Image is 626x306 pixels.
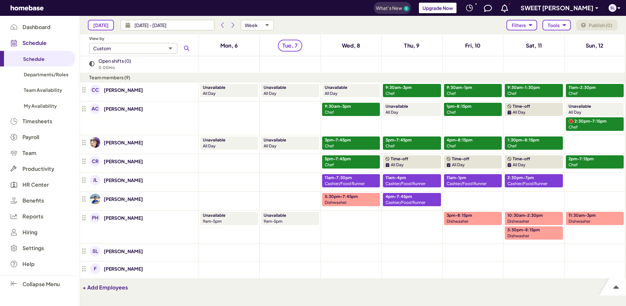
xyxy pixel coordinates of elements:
p: all day [264,143,313,149]
p: Dishwasher [447,218,468,224]
p: Chef [325,143,334,149]
p: 11am-2:30pm [569,85,596,91]
p: Dishwasher [569,218,590,224]
span: Benefits [22,198,44,204]
a: [PERSON_NAME] [104,247,143,255]
p: Chef [447,143,456,149]
p: Dishwasher [507,233,529,239]
p: Chef [447,109,456,115]
a: Fri, 10 [461,40,484,51]
a: [PERSON_NAME] [104,214,143,222]
a: avatar [89,155,101,167]
p: all day [513,109,526,115]
a: Sun, 12 [582,40,608,51]
p: 9am-5pm [203,218,253,224]
span: Departments/Roles [24,71,68,77]
p: Chef [507,143,517,149]
p: Team members (9) [89,73,198,81]
p: Chef [569,91,578,96]
p: all day [391,162,404,168]
a: avatar [89,103,101,115]
span: Payroll [22,134,39,140]
p: 11am-1pm [447,175,466,181]
p: 2:30pm-7pm [507,175,534,181]
a: avatar [89,212,101,224]
p: all day [203,143,253,149]
a: avatar [89,84,101,96]
a: [PERSON_NAME] [104,176,143,184]
a: [PERSON_NAME] [104,195,143,203]
span: Schedule [22,40,47,46]
p: [PERSON_NAME] [104,265,143,273]
a: avatar [89,174,101,186]
button: Search [181,43,192,54]
p: 11:30am-3pm [569,212,596,218]
p: 3pm-7:45pm [386,137,412,143]
img: avatar [90,212,100,223]
p: Unavailable [264,85,286,91]
a: [PERSON_NAME] [104,157,143,165]
p: Dishwasher [325,200,347,206]
img: avatar [90,194,100,204]
img: avatar [608,4,616,12]
p: Unavailable [264,212,286,218]
span: Settings [22,245,44,251]
p: Time-off [513,156,530,162]
span: What's New [376,5,402,11]
p: 0.00 Hrs [98,65,131,71]
p: Open shifts (0) [98,57,131,65]
p: Chef [447,91,456,96]
span: Productivity [22,166,54,172]
span: Schedule [23,56,45,62]
p: all day [513,162,526,168]
a: [PERSON_NAME] [104,105,143,113]
p: 9:30am-1pm [447,85,472,91]
h4: Tue, 7 [282,42,298,50]
button: Next period [228,20,238,30]
div: Custom [93,46,111,51]
span: My Availability [24,103,57,109]
h4: Fri, 10 [465,42,480,50]
p: Time-off [391,156,408,162]
p: 10:30am-2:30pm [507,212,543,218]
a: Sat, 11 [522,40,546,51]
img: svg+xml;base64,PHN2ZyB4bWxucz0iaHR0cDovL3d3dy53My5vcmcvMjAwMC9zdmciIHdpZHRoPSIxNCIgaGVpZ2h0PSIxNC... [569,119,573,124]
span: Filters [512,22,526,28]
span: Collapse Menu [22,281,60,287]
a: [PERSON_NAME] [104,138,143,146]
span: Team Availability [24,87,62,93]
p: Time-off [452,156,469,162]
p: Cashier/Food Runner [507,181,547,187]
p: [PERSON_NAME] [104,86,143,94]
img: avatar [90,263,100,274]
p: Cashier/Food Runner [447,181,487,187]
a: 5 [404,6,409,11]
span: Dashboard [22,24,51,30]
span: Timesheets [22,118,52,124]
p: 9:30am-1:30pm [507,85,540,91]
p: Chef [507,91,517,96]
button: Previous period [217,20,228,30]
span: [DATE] [93,22,109,28]
button: Tools [542,20,571,30]
a: avatar [89,193,101,205]
p: 9:30am-3pm [325,103,351,109]
button: Upgrade Now [419,3,457,13]
p: 11am-7:30pm [325,175,352,181]
p: 1pm-8:15pm [447,103,471,109]
span: Team [22,150,36,156]
p: 9:30am-3pm [386,85,412,91]
p: Unavailable [386,103,408,109]
a: Mon, 6 [216,40,242,51]
span: HR Center [22,182,49,188]
p: Chef [386,91,395,96]
p: Cashier/Food Runner [386,200,425,206]
span: Hiring [22,229,37,235]
a: avatar [89,245,101,257]
p: Chef [569,124,578,130]
span: Upgrade Now [423,5,453,11]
